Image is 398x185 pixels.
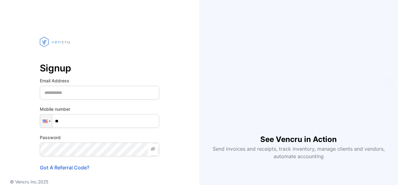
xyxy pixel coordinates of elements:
label: Password [40,134,159,141]
img: vencru logo [40,25,71,59]
label: Mobile number [40,106,159,112]
p: Signup [40,61,159,75]
iframe: YouTube video player [219,25,378,124]
div: United States: + 1 [40,114,52,128]
label: Email Address [40,77,159,84]
h1: See Vencru in Action [260,124,337,145]
p: Send invoices and receipts, track inventory, manage clients and vendors, automate accounting [209,145,388,160]
p: Got A Referral Code? [40,164,159,171]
